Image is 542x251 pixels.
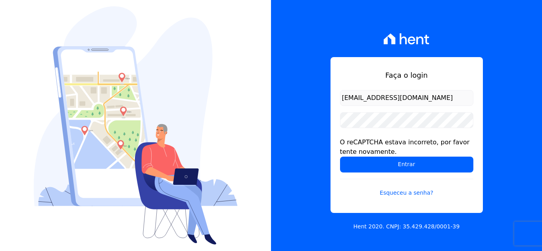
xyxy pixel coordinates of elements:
p: Hent 2020. CNPJ: 35.429.428/0001-39 [354,222,460,231]
input: Entrar [340,157,473,172]
input: Email [340,90,473,106]
div: O reCAPTCHA estava incorreto, por favor tente novamente. [340,138,473,157]
a: Esqueceu a senha? [340,179,473,197]
img: Login [34,6,238,245]
h1: Faça o login [340,70,473,80]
